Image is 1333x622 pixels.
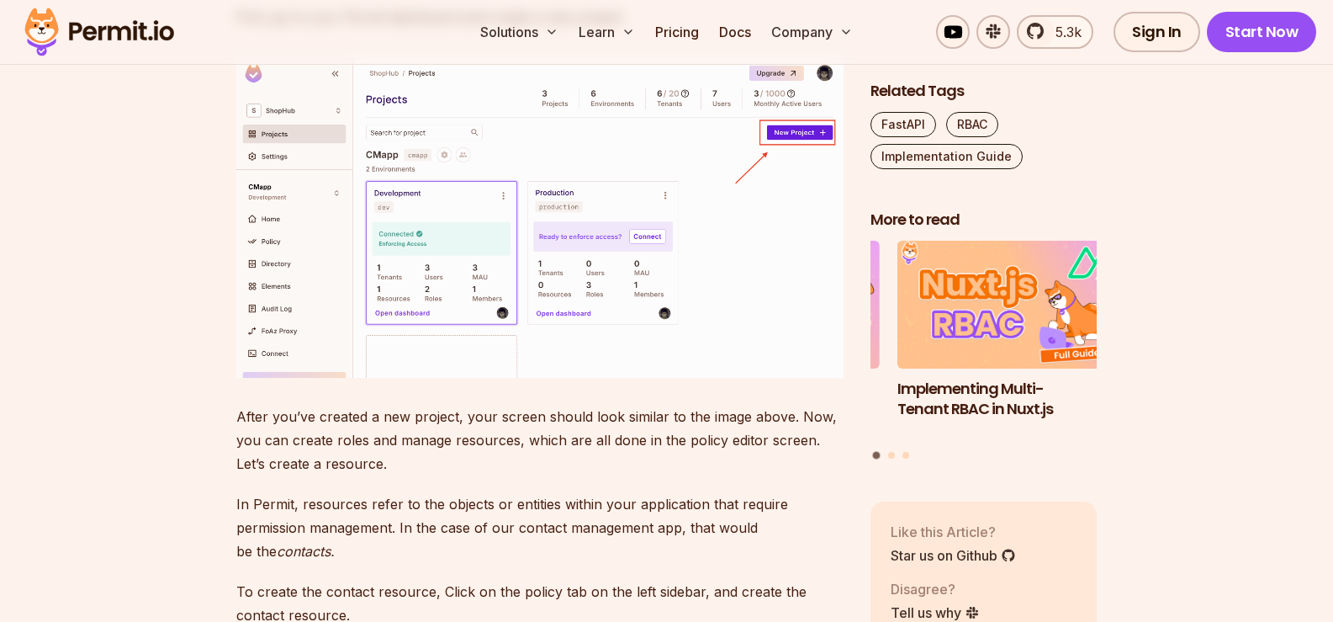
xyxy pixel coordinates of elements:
[870,81,1098,102] h2: Related Tags
[277,543,335,560] em: contacts.
[870,241,1098,461] div: Posts
[1045,22,1082,42] span: 5.3k
[1113,12,1200,52] a: Sign In
[653,241,880,369] img: Policy-Based Access Control (PBAC) Isn’t as Great as You Think
[1017,15,1093,49] a: 5.3k
[891,602,980,622] a: Tell us why
[648,15,706,49] a: Pricing
[712,15,758,49] a: Docs
[653,378,880,440] h3: Policy-Based Access Control (PBAC) Isn’t as Great as You Think
[891,578,980,598] p: Disagree?
[888,451,895,458] button: Go to slide 2
[1207,12,1317,52] a: Start Now
[236,492,844,563] p: In Permit, resources refer to the objects or entities within your application that require permis...
[572,15,642,49] button: Learn
[897,241,1124,441] a: Implementing Multi-Tenant RBAC in Nuxt.jsImplementing Multi-Tenant RBAC in Nuxt.js
[897,378,1124,420] h3: Implementing Multi-Tenant RBAC in Nuxt.js
[236,405,844,476] p: After you’ve created a new project, your screen should look similar to the image above. Now, you ...
[902,451,909,458] button: Go to slide 3
[891,545,1016,565] a: Star us on Github
[473,15,565,49] button: Solutions
[897,241,1124,441] li: 1 of 3
[870,144,1023,169] a: Implementation Guide
[17,3,182,61] img: Permit logo
[870,112,936,137] a: FastAPI
[897,241,1124,369] img: Implementing Multi-Tenant RBAC in Nuxt.js
[873,451,881,459] button: Go to slide 1
[870,210,1098,231] h2: More to read
[653,241,880,441] li: 3 of 3
[236,56,844,378] img: image.png
[891,521,1016,541] p: Like this Article?
[946,112,998,137] a: RBAC
[764,15,860,49] button: Company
